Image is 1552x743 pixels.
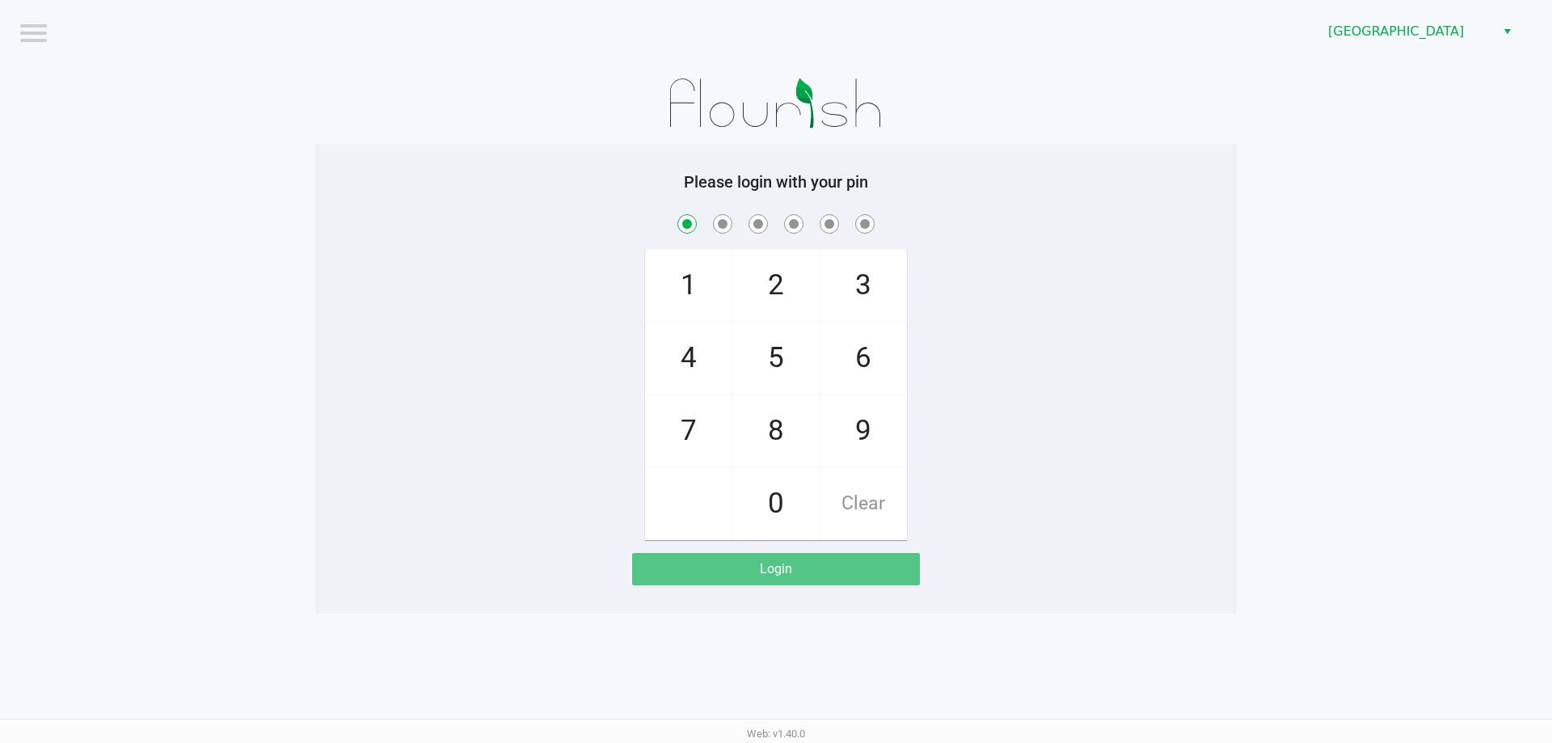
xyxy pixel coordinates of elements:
span: [GEOGRAPHIC_DATA] [1328,22,1486,41]
span: Web: v1.40.0 [747,728,805,740]
span: Clear [820,468,906,539]
span: 4 [646,323,732,394]
span: 9 [820,395,906,466]
span: 7 [646,395,732,466]
span: 6 [820,323,906,394]
span: 1 [646,250,732,321]
h5: Please login with your pin [327,172,1225,192]
span: 3 [820,250,906,321]
span: 5 [733,323,819,394]
span: 2 [733,250,819,321]
span: 8 [733,395,819,466]
span: 0 [733,468,819,539]
button: Select [1495,17,1519,46]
